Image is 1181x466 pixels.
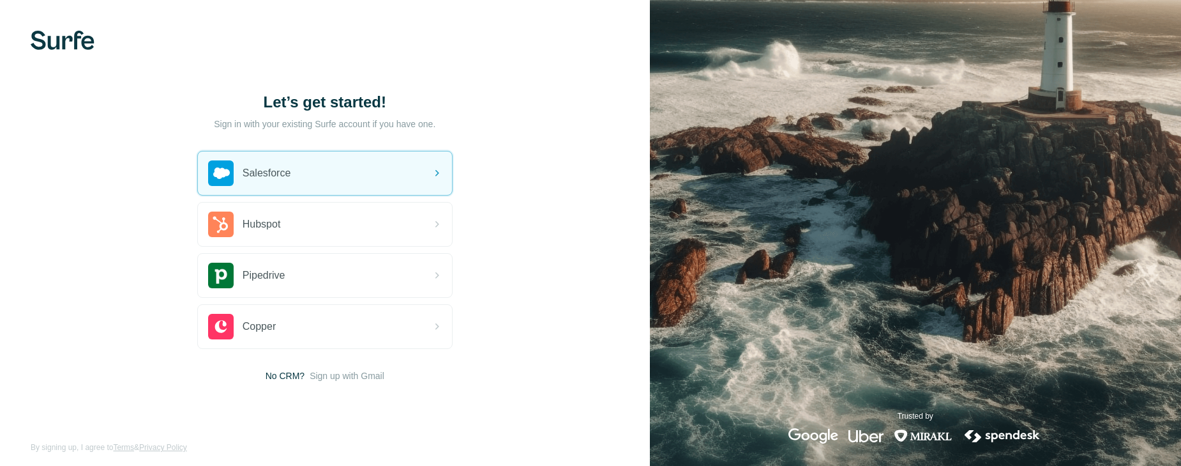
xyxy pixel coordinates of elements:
[208,314,234,339] img: copper's logo
[208,212,234,237] img: hubspot's logo
[963,428,1042,444] img: spendesk's logo
[214,118,435,130] p: Sign in with your existing Surfe account if you have one.
[898,410,933,422] p: Trusted by
[31,442,187,453] span: By signing up, I agree to &
[848,428,884,444] img: uber's logo
[113,443,134,452] a: Terms
[208,263,234,288] img: pipedrive's logo
[266,369,305,382] span: No CRM?
[894,428,952,444] img: mirakl's logo
[243,217,281,232] span: Hubspot
[243,319,276,334] span: Copper
[197,92,453,113] h1: Let’s get started!
[243,166,291,181] span: Salesforce
[139,443,187,452] a: Privacy Policy
[310,369,384,382] button: Sign up with Gmail
[208,160,234,186] img: salesforce's logo
[31,31,94,50] img: Surfe's logo
[788,428,838,444] img: google's logo
[243,268,285,283] span: Pipedrive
